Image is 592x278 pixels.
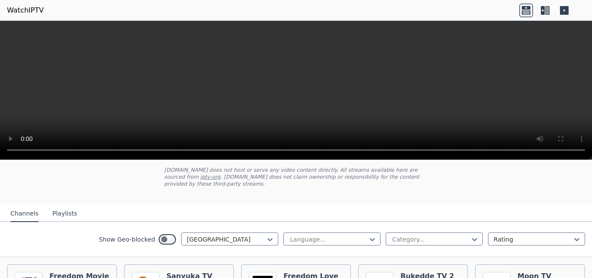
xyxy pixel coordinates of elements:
[7,5,44,16] a: WatchIPTV
[52,206,77,222] button: Playlists
[164,167,428,187] p: [DOMAIN_NAME] does not host or serve any video content directly. All streams available here are s...
[200,174,221,180] a: iptv-org
[10,206,39,222] button: Channels
[99,235,155,244] label: Show Geo-blocked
